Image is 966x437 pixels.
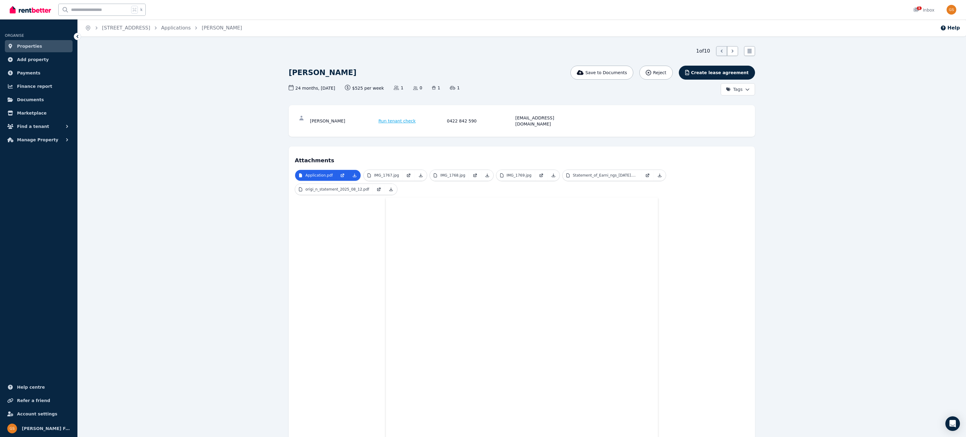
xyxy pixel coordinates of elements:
[17,69,40,77] span: Payments
[947,5,956,15] img: Stanyer Family Super Pty Ltd ATF Stanyer Family Super
[507,173,532,178] p: IMG_1769.jpg
[641,170,654,181] a: Open in new Tab
[415,170,427,181] a: Download Attachment
[295,170,336,181] a: Application.pdf
[17,123,49,130] span: Find a tenant
[432,85,440,91] span: 1
[345,85,384,91] span: $525 per week
[726,86,743,92] span: Tags
[305,187,369,192] p: origi_n_statement_2025_08_12.pdf
[654,170,666,181] a: Download Attachment
[403,170,415,181] a: Open in new Tab
[5,53,73,66] a: Add property
[945,416,960,431] div: Open Intercom Messenger
[469,170,481,181] a: Open in new Tab
[563,170,641,181] a: Statement_of_Earni_ngs_[DATE].pdf
[639,66,672,80] button: Reject
[140,7,142,12] span: k
[696,47,710,55] span: 1 of 10
[653,70,666,76] span: Reject
[364,170,403,181] a: IMG_1767.jpg
[585,70,627,76] span: Save to Documents
[5,381,73,393] a: Help centre
[913,7,934,13] div: Inbox
[102,25,150,31] a: [STREET_ADDRESS]
[336,170,349,181] a: Open in new Tab
[450,85,460,91] span: 1
[295,184,373,195] a: origi_n_statement_2025_08_12.pdf
[679,66,755,80] button: Create lease agreement
[289,85,335,91] span: 24 months , [DATE]
[295,153,749,165] h4: Attachments
[5,107,73,119] a: Marketplace
[5,67,73,79] a: Payments
[721,83,755,95] button: Tags
[17,136,58,143] span: Manage Property
[5,120,73,132] button: Find a tenant
[5,33,24,38] span: ORGANISE
[5,80,73,92] a: Finance report
[917,6,922,10] span: 1
[5,94,73,106] a: Documents
[17,410,57,418] span: Account settings
[5,394,73,407] a: Refer a friend
[289,68,356,77] h1: [PERSON_NAME]
[481,170,493,181] a: Download Attachment
[430,170,469,181] a: IMG_1768.jpg
[496,170,535,181] a: IMG_1769.jpg
[373,184,385,195] a: Open in new Tab
[547,170,560,181] a: Download Attachment
[691,70,749,76] span: Create lease agreement
[161,25,191,31] a: Applications
[17,96,44,103] span: Documents
[447,115,514,127] div: 0422 842 590
[17,56,49,63] span: Add property
[202,25,242,31] a: [PERSON_NAME]
[5,134,73,146] button: Manage Property
[573,173,638,178] p: Statement_of_Earni_ngs_[DATE].pdf
[7,424,17,433] img: Stanyer Family Super Pty Ltd ATF Stanyer Family Super
[940,24,960,32] button: Help
[17,109,46,117] span: Marketplace
[570,66,634,80] button: Save to Documents
[515,115,582,127] div: [EMAIL_ADDRESS][DOMAIN_NAME]
[17,43,42,50] span: Properties
[10,5,51,14] img: RentBetter
[305,173,333,178] p: Application.pdf
[17,83,52,90] span: Finance report
[440,173,465,178] p: IMG_1768.jpg
[349,170,361,181] a: Download Attachment
[374,173,399,178] p: IMG_1767.jpg
[22,425,70,432] span: [PERSON_NAME] Family Super Pty Ltd ATF [PERSON_NAME] Family Super
[413,85,422,91] span: 0
[17,397,50,404] span: Refer a friend
[5,40,73,52] a: Properties
[394,85,403,91] span: 1
[78,19,249,36] nav: Breadcrumb
[379,118,416,124] span: Run tenant check
[310,115,377,127] div: [PERSON_NAME]
[5,408,73,420] a: Account settings
[535,170,547,181] a: Open in new Tab
[17,384,45,391] span: Help centre
[385,184,397,195] a: Download Attachment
